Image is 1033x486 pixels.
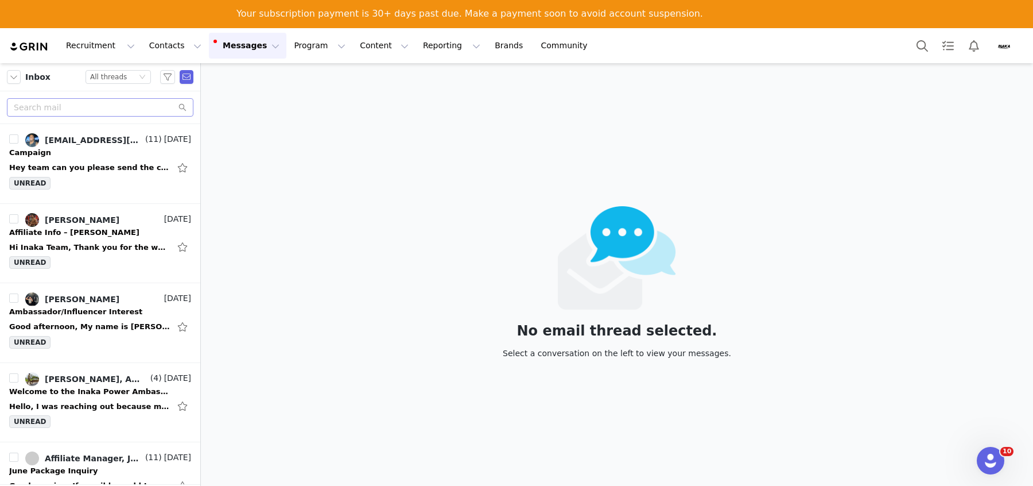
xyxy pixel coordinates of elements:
button: Upload attachment [18,376,27,385]
button: Send a message… [197,372,215,390]
div: June Package Inquiry [9,465,98,477]
div: I hope you’re doing well. I just wanted to reach out regarding our September invoice — we noticed... [51,242,211,310]
div: Campaign [9,147,51,159]
a: Brands [488,33,533,59]
h1: April [56,6,77,14]
a: Affiliate Manager, Jada [25,452,143,465]
a: Tasks [935,33,961,59]
div: [PERSON_NAME], Affiliate Manager, [PERSON_NAME] [45,375,148,384]
img: 4a1595c1-ab1d-4688-96e3-ed95b1cdf944.jpg [25,292,39,306]
div: [PERSON_NAME] [45,295,119,304]
i: icon: search [178,103,187,111]
span: Inbox [25,71,51,83]
div: Hi April,I hope you’re doing well. I just wanted to reach out regarding our September invoice — w... [41,203,220,384]
img: Profile image for April [33,6,51,25]
img: grin logo [9,41,49,52]
div: Welcome to the Inaka Power Ambassadors Program, Marcel! [9,386,170,398]
a: [PERSON_NAME] [25,292,119,306]
button: Notifications [961,33,987,59]
button: Home [180,5,201,26]
span: Send Email [180,70,193,84]
span: UNREAD [9,256,51,269]
div: Your subscription payment is 30+ days past due. Make a payment soon to avoid account suspension. [236,8,703,20]
span: UNREAD [9,177,51,190]
div: Hey team can you please send the campaign to pick more pieces in stock From: Jalen Mason <jay3kay... [9,162,170,173]
div: Affiliate Manager, Jada [45,454,143,463]
a: [PERSON_NAME], Affiliate Manager, [PERSON_NAME] [25,372,148,386]
div: Hi Team,Apologies for the delay as I was out of the office last week. We are glad this approach w... [9,57,188,178]
img: d1535366-80d2-4df4-923f-8d9e866128e6.jpg [25,133,39,147]
a: Community [534,33,600,59]
div: [DATE] [9,42,220,57]
div: [EMAIL_ADDRESS][DOMAIN_NAME], [PERSON_NAME] [45,136,143,145]
a: View Invoices [236,26,307,39]
button: Messages [209,33,286,59]
div: Close [201,5,222,25]
div: Inaka says… [9,203,220,393]
textarea: Message… [10,352,220,372]
a: [PERSON_NAME] [25,213,119,227]
button: Gif picker [55,376,64,385]
button: Profile [987,37,1024,55]
img: fec8b8e8-8fea-4101-b216-f6590a9a5ecd.png [994,37,1012,55]
button: Reporting [416,33,487,59]
a: [EMAIL_ADDRESS][DOMAIN_NAME], [PERSON_NAME] [25,133,143,147]
button: Program [287,33,352,59]
div: Select a conversation on the left to view your messages. [503,347,731,360]
div: Apologies for the delay as I was out of the office last week. We are glad this approach works for... [18,82,179,172]
div: Affiliate Info – Mikiyah Jackson [9,227,139,238]
div: No email thread selected. [503,325,731,337]
div: Good afternoon, My name is Gustavo Recinos. I'm interested in receiving additional information in... [9,321,170,333]
div: All threads [90,71,127,83]
img: 5938aeef-6764-409a-b304-a15f2d872eee.jpg [25,372,39,386]
div: Hi April, [51,225,211,236]
div: [DATE] [9,188,220,203]
button: Start recording [73,376,82,385]
button: Content [353,33,415,59]
input: Search mail [7,98,193,117]
img: emails-empty2x.png [558,206,677,310]
div: [PERSON_NAME] [45,215,119,225]
div: Hi Team, [18,64,179,76]
button: Emoji picker [36,376,45,385]
span: UNREAD [9,415,51,428]
div: Could you kindly check on this for us and let me know if there’s anything we might have missed on... [51,315,211,349]
button: Contacts [142,33,208,59]
iframe: Intercom live chat [977,447,1004,475]
span: UNREAD [9,336,51,349]
button: go back [7,5,29,26]
div: April says… [9,57,220,187]
span: 10 [1000,447,1013,456]
div: Ambassador/Influencer Interest [9,306,142,318]
img: 7d94c1ba-1121-49cf-8f64-8cf68e266136.jpg [25,213,39,227]
button: Recruitment [59,33,142,59]
i: icon: down [139,74,146,82]
p: +1 other [56,14,89,26]
button: Search [910,33,935,59]
div: Hi Inaka Team, Thank you for the warm welcome! I'm excited to be a part of the team. Here's my in... [9,242,170,253]
div: Hello, I was reaching out because my code CHIINO_0929_10 is no longer working. My friends have be... [9,401,170,412]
